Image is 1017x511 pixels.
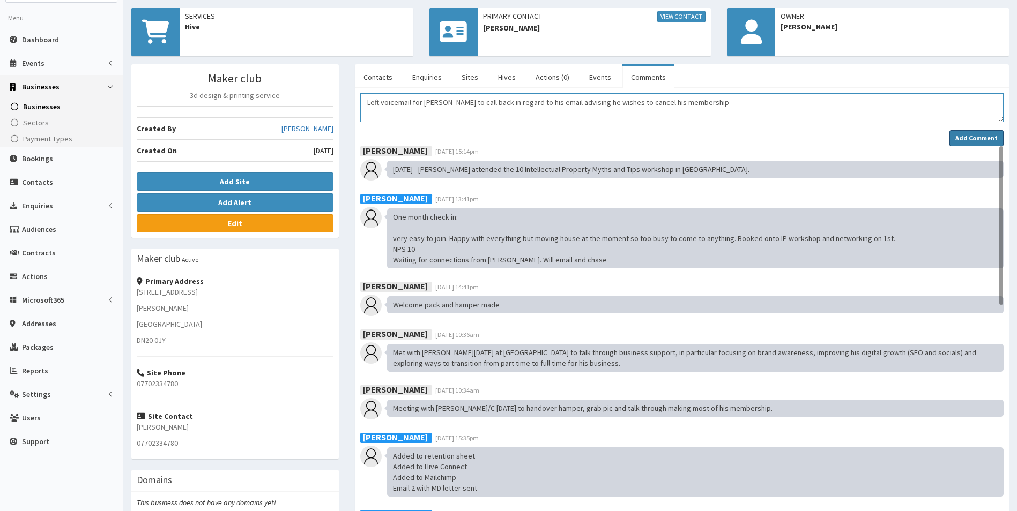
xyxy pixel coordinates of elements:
span: [PERSON_NAME] [483,22,706,33]
span: [DATE] [314,145,333,156]
span: [DATE] 10:36am [435,330,479,339]
p: 3d design & printing service [137,90,333,101]
span: Bookings [22,154,53,163]
span: Support [22,437,49,446]
p: [PERSON_NAME] [137,422,333,432]
a: Sites [453,66,487,88]
small: Active [182,255,198,264]
span: [DATE] 13:41pm [435,195,479,203]
span: Payment Types [23,134,72,144]
span: Businesses [22,82,60,92]
p: [STREET_ADDRESS] [137,287,333,297]
a: Actions (0) [527,66,578,88]
div: [DATE] - [PERSON_NAME] attended the 10 Intellectual Property Myths and Tips workshop in [GEOGRAPH... [387,161,1004,178]
span: Packages [22,342,54,352]
a: Contacts [355,66,401,88]
strong: Site Contact [137,411,193,421]
b: Add Site [220,177,250,186]
span: Hive [185,21,408,32]
button: Add Alert [137,193,333,212]
span: [PERSON_NAME] [781,21,1004,32]
span: Primary Contact [483,11,706,22]
a: Businesses [3,99,123,115]
strong: Primary Address [137,276,204,286]
a: Events [581,66,620,88]
b: [PERSON_NAME] [363,193,428,204]
p: 07702334780 [137,378,333,389]
h3: Maker club [137,72,333,85]
div: Met with [PERSON_NAME][DATE] at [GEOGRAPHIC_DATA] to talk through business support, in particular... [387,344,1004,372]
span: Reports [22,366,48,375]
span: Microsoft365 [22,295,64,305]
b: [PERSON_NAME] [363,432,428,442]
b: [PERSON_NAME] [363,384,428,395]
button: Add Comment [949,130,1004,146]
p: 07702334780 [137,438,333,448]
a: [PERSON_NAME] [281,123,333,134]
span: Users [22,413,41,423]
a: Enquiries [404,66,450,88]
span: Contacts [22,177,53,187]
span: [DATE] 15:35pm [435,434,479,442]
h3: Domains [137,475,172,485]
b: Add Alert [218,198,251,207]
b: [PERSON_NAME] [363,328,428,339]
div: One month check in: very easy to join. Happy with everything but moving house at the moment so to... [387,208,1004,268]
div: Welcome pack and hamper made [387,296,1004,313]
i: This business does not have any domains yet! [137,498,276,507]
p: [PERSON_NAME] [137,303,333,313]
b: [PERSON_NAME] [363,281,428,291]
span: Contracts [22,248,56,258]
b: Created On [137,146,177,155]
h3: Maker club [137,254,180,264]
a: Hives [489,66,524,88]
a: Edit [137,214,333,232]
span: [DATE] 10:34am [435,386,479,394]
p: [GEOGRAPHIC_DATA] [137,319,333,329]
a: Sectors [3,115,123,131]
span: Settings [22,389,51,399]
span: Addresses [22,319,56,328]
span: Services [185,11,408,21]
span: [DATE] 14:41pm [435,283,479,291]
a: Comments [622,66,674,88]
strong: Site Phone [137,368,185,378]
a: View Contact [657,11,706,22]
span: Enquiries [22,201,53,211]
span: Actions [22,272,48,281]
span: Businesses [23,102,61,111]
textarea: Comment [360,93,1004,122]
span: Owner [781,11,1004,21]
span: Sectors [23,118,49,127]
strong: Add Comment [955,134,998,142]
span: Audiences [22,224,56,234]
div: Meeting with [PERSON_NAME]/C [DATE] to handover hamper, grab pic and talk through making most of ... [387,400,1004,417]
b: Edit [228,219,242,228]
a: Payment Types [3,131,123,147]
div: Added to retention sheet Added to Hive Connect Added to Mailchimp Email 2 with MD letter sent [387,447,1004,497]
b: [PERSON_NAME] [363,145,428,156]
b: Created By [137,124,176,133]
span: Events [22,58,44,68]
span: Dashboard [22,35,59,44]
span: [DATE] 15:14pm [435,147,479,155]
p: DN20 0JY [137,335,333,345]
